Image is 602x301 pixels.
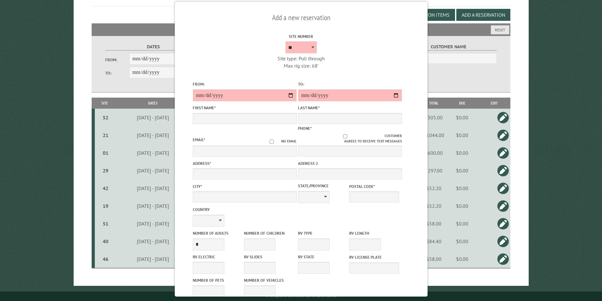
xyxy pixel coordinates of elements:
td: $0.00 [447,179,478,197]
label: To: [298,81,402,87]
div: [DATE] - [DATE] [116,256,190,262]
div: 52 [97,114,114,121]
label: From: [105,57,129,63]
td: $58.00 [421,250,447,268]
label: First Name [193,105,297,111]
label: State/Province [298,183,348,189]
div: 21 [97,132,114,138]
label: Address 2 [298,160,402,166]
div: 51 [97,220,114,227]
div: [DATE] - [DATE] [116,238,190,244]
div: [DATE] - [DATE] [116,220,190,227]
input: No email [262,140,281,144]
td: $58.00 [421,215,447,232]
div: Max rig size: 68' [249,62,353,69]
label: RV Length [349,230,399,236]
td: $52.20 [421,179,447,197]
td: $0.00 [447,197,478,215]
label: From: [193,81,297,87]
label: No email [262,139,297,144]
label: RV Slides [244,254,294,260]
div: [DATE] - [DATE] [116,114,190,121]
label: Number of Adults [193,230,243,236]
button: Add a Reservation [456,9,510,21]
th: Edit [478,98,510,109]
div: Site type: Pull through [249,55,353,62]
label: To: [105,70,129,76]
td: $0.00 [447,144,478,162]
div: [DATE] - [DATE] [116,185,190,191]
button: Edit Add-on Items [401,9,455,21]
label: RV License Plate [349,254,399,260]
h2: Filters [92,23,511,35]
th: Site [95,98,115,109]
label: RV Electric [193,254,243,260]
td: $297.00 [421,162,447,179]
td: $600.00 [421,144,447,162]
label: Number of Pets [193,277,243,283]
div: 01 [97,150,114,156]
th: Dates [115,98,191,109]
label: Number of Vehicles [244,277,294,283]
td: $52.20 [421,197,447,215]
label: Address [193,160,297,166]
th: Total [421,98,447,109]
div: [DATE] - [DATE] [116,132,190,138]
div: 46 [97,256,114,262]
td: $0.00 [447,162,478,179]
label: Number of Children [244,230,294,236]
div: 29 [97,167,114,174]
td: $0.00 [447,215,478,232]
input: Customer agrees to receive text messages [305,134,385,138]
button: Reset [491,25,509,34]
label: Last Name [298,105,402,111]
label: Dates [105,43,202,51]
label: Email [193,137,205,142]
td: $0.00 [447,250,478,268]
td: $1044.00 [421,126,447,144]
div: [DATE] - [DATE] [116,150,190,156]
td: $0.00 [447,126,478,144]
td: $0.00 [447,232,478,250]
div: 40 [97,238,114,244]
h2: Add a new reservation [193,12,410,24]
label: RV Type [298,230,348,236]
label: Country [193,207,297,213]
label: RV State [298,254,348,260]
label: Phone [298,126,312,131]
label: Site Number [249,33,353,39]
label: Customer agrees to receive text messages [298,133,402,144]
div: [DATE] - [DATE] [116,167,190,174]
label: Customer Name [400,43,497,51]
label: City [193,184,297,190]
td: $0.00 [447,109,478,126]
label: Postal Code [349,184,399,190]
div: 19 [97,203,114,209]
td: $84.40 [421,232,447,250]
th: Due [447,98,478,109]
div: 42 [97,185,114,191]
td: $305.00 [421,109,447,126]
div: [DATE] - [DATE] [116,203,190,209]
small: © Campground Commander LLC. All rights reserved. [265,294,337,298]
